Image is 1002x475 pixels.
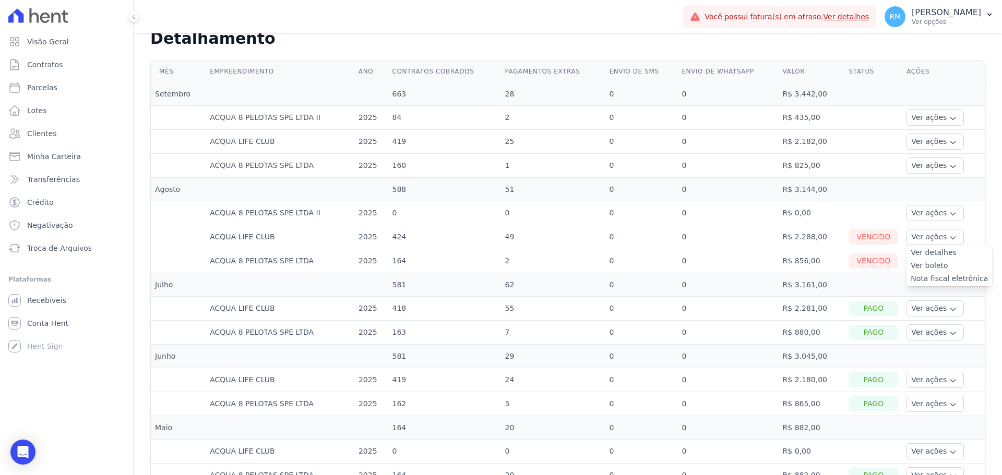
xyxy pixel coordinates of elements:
td: 2 [501,249,605,273]
td: 2025 [354,225,388,249]
button: Ver ações [906,157,964,174]
td: R$ 435,00 [779,106,845,130]
td: 2025 [354,249,388,273]
td: 160 [388,154,501,178]
td: 0 [677,368,778,392]
div: Plataformas [8,273,125,286]
span: Você possui fatura(s) em atraso. [705,11,869,22]
td: Junho [151,345,206,368]
p: Ver opções [912,18,981,26]
td: 0 [605,273,678,297]
th: Mês [151,61,206,82]
td: 0 [605,368,678,392]
td: 84 [388,106,501,130]
a: Visão Geral [4,31,129,52]
td: 164 [388,416,501,440]
td: 0 [605,82,678,106]
td: 0 [677,82,778,106]
td: 28 [501,82,605,106]
td: 0 [605,154,678,178]
td: 2025 [354,297,388,321]
td: R$ 3.161,00 [779,273,845,297]
td: ACQUA 8 PELOTAS SPE LTDA II [206,201,354,225]
td: ACQUA 8 PELOTAS SPE LTDA [206,392,354,416]
td: 0 [605,178,678,201]
td: 2025 [354,106,388,130]
td: 0 [677,345,778,368]
a: Negativação [4,215,129,236]
span: Minha Carteira [27,151,81,162]
a: Crédito [4,192,129,213]
td: 0 [677,154,778,178]
div: Pago [849,372,898,387]
td: 2 [501,106,605,130]
p: [PERSON_NAME] [912,7,981,18]
td: 419 [388,130,501,154]
td: 419 [388,368,501,392]
td: ACQUA LIFE CLUB [206,440,354,464]
td: 0 [677,201,778,225]
td: R$ 3.144,00 [779,178,845,201]
a: Transferências [4,169,129,190]
td: 0 [677,225,778,249]
span: Contratos [27,59,63,70]
a: Recebíveis [4,290,129,311]
td: 0 [605,297,678,321]
div: Pago [849,325,898,340]
div: Pago [849,301,898,316]
a: Troca de Arquivos [4,238,129,259]
td: R$ 2.288,00 [779,225,845,249]
td: 7 [501,321,605,345]
span: Clientes [27,128,56,139]
td: 51 [501,178,605,201]
td: 2025 [354,201,388,225]
button: Ver ações [906,300,964,316]
a: Nota fiscal eletrônica [911,273,988,284]
button: Ver ações [906,109,964,126]
span: Lotes [27,105,47,116]
td: 2025 [354,154,388,178]
button: Ver ações [906,229,964,245]
span: Conta Hent [27,318,68,328]
td: 55 [501,297,605,321]
td: 0 [605,201,678,225]
td: 0 [677,106,778,130]
td: 663 [388,82,501,106]
span: Transferências [27,174,80,185]
a: Minha Carteira [4,146,129,167]
td: 0 [677,416,778,440]
button: RM [PERSON_NAME] Ver opções [876,2,1002,31]
td: 0 [605,106,678,130]
th: Ano [354,61,388,82]
td: 0 [605,130,678,154]
a: Ver detalhes [911,247,988,258]
td: 0 [605,345,678,368]
td: 0 [677,178,778,201]
button: Ver ações [906,133,964,150]
a: Ver detalhes [824,13,869,21]
div: Vencido [849,253,898,269]
a: Contratos [4,54,129,75]
span: Troca de Arquivos [27,243,92,253]
td: R$ 2.281,00 [779,297,845,321]
button: Ver ações [906,372,964,388]
td: 5 [501,392,605,416]
div: Pago [849,396,898,411]
div: Open Intercom Messenger [10,440,35,465]
a: Conta Hent [4,313,129,334]
th: Empreendimento [206,61,354,82]
td: R$ 2.180,00 [779,368,845,392]
span: Parcelas [27,82,57,93]
th: Envio de SMS [605,61,678,82]
a: Lotes [4,100,129,121]
th: Ações [902,61,985,82]
td: R$ 856,00 [779,249,845,273]
td: R$ 880,00 [779,321,845,345]
td: ACQUA LIFE CLUB [206,297,354,321]
span: Crédito [27,197,54,208]
th: Contratos cobrados [388,61,501,82]
td: ACQUA LIFE CLUB [206,225,354,249]
span: Recebíveis [27,295,66,306]
span: RM [889,13,901,20]
th: Valor [779,61,845,82]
